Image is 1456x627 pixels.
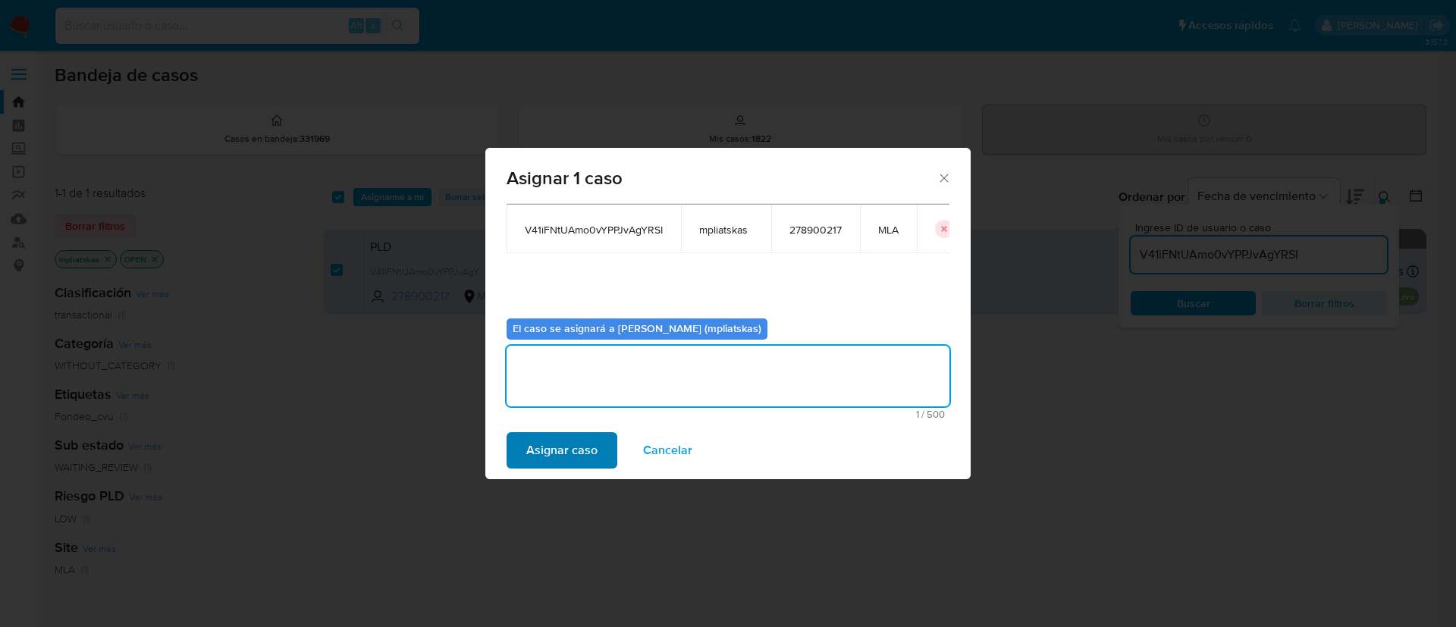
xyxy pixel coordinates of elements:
[937,171,950,184] button: Cerrar ventana
[525,223,663,237] span: V41iFNtUAmo0vYPPJvAgYRSI
[789,223,842,237] span: 278900217
[511,409,945,419] span: Máximo 500 caracteres
[623,432,712,469] button: Cancelar
[935,220,953,238] button: icon-button
[507,169,937,187] span: Asignar 1 caso
[507,432,617,469] button: Asignar caso
[526,434,598,467] span: Asignar caso
[699,223,753,237] span: mpliatskas
[513,321,761,336] b: El caso se asignará a [PERSON_NAME] (mpliatskas)
[878,223,899,237] span: MLA
[643,434,692,467] span: Cancelar
[485,148,971,479] div: assign-modal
